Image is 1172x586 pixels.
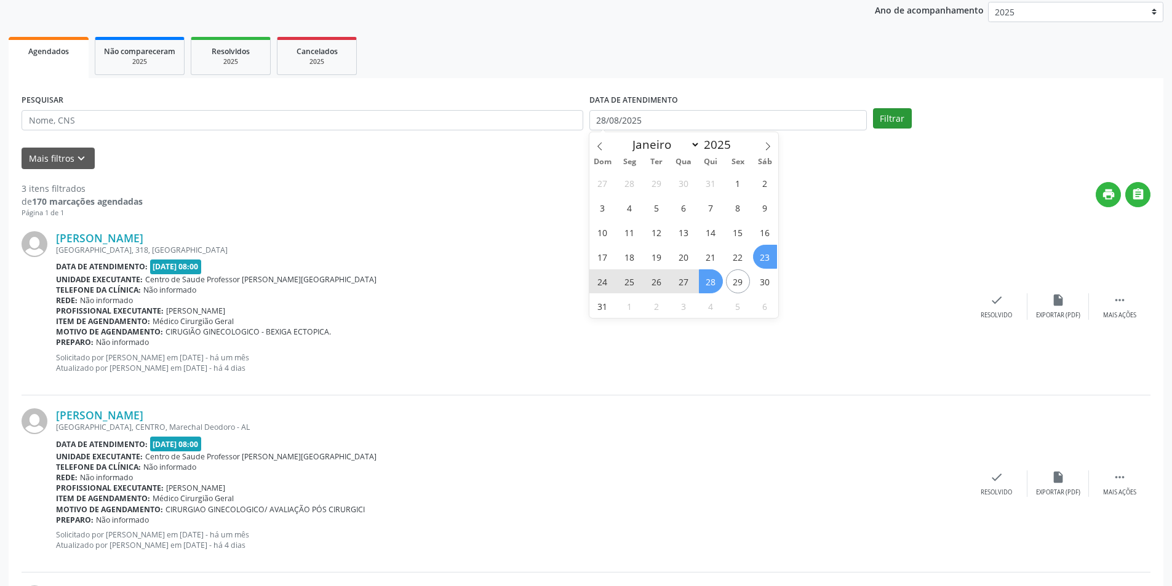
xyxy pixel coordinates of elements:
strong: 170 marcações agendadas [32,196,143,207]
span: Agosto 2, 2025 [753,171,777,195]
i: insert_drive_file [1051,293,1065,307]
span: [PERSON_NAME] [166,483,225,493]
button:  [1125,182,1150,207]
span: [DATE] 08:00 [150,259,202,274]
span: Agosto 29, 2025 [726,269,750,293]
i: keyboard_arrow_down [74,152,88,165]
p: Ano de acompanhamento [875,2,984,17]
span: Agendados [28,46,69,57]
span: Agosto 16, 2025 [753,220,777,244]
div: [GEOGRAPHIC_DATA], CENTRO, Marechal Deodoro - AL [56,422,966,432]
span: Médico Cirurgião Geral [153,316,234,327]
span: Agosto 15, 2025 [726,220,750,244]
span: CIRUGIÃO GINECOLOGICO - BEXIGA ECTOPICA. [165,327,331,337]
span: Agosto 21, 2025 [699,245,723,269]
a: [PERSON_NAME] [56,408,143,422]
span: Não informado [80,295,133,306]
button: print [1096,182,1121,207]
span: Sex [724,158,751,166]
span: Sáb [751,158,778,166]
b: Data de atendimento: [56,261,148,272]
i: check [990,293,1003,307]
b: Rede: [56,295,78,306]
div: Resolvido [981,488,1012,497]
div: 2025 [104,57,175,66]
b: Rede: [56,472,78,483]
span: Não informado [96,515,149,525]
span: Não informado [143,285,196,295]
span: Dom [589,158,616,166]
span: Agosto 19, 2025 [645,245,669,269]
a: [PERSON_NAME] [56,231,143,245]
span: Ter [643,158,670,166]
i: print [1102,188,1115,201]
span: Agosto 24, 2025 [591,269,615,293]
div: Página 1 de 1 [22,208,143,218]
span: Médico Cirurgião Geral [153,493,234,504]
span: Julho 27, 2025 [591,171,615,195]
span: Agosto 9, 2025 [753,196,777,220]
span: [PERSON_NAME] [166,306,225,316]
span: Julho 30, 2025 [672,171,696,195]
span: Qui [697,158,724,166]
i: check [990,470,1003,484]
button: Filtrar [873,108,912,129]
span: Setembro 4, 2025 [699,294,723,318]
b: Data de atendimento: [56,439,148,449]
span: Qua [670,158,697,166]
div: Mais ações [1103,311,1136,320]
span: Agosto 17, 2025 [591,245,615,269]
span: Setembro 5, 2025 [726,294,750,318]
i:  [1113,470,1126,484]
span: Agosto 23, 2025 [753,245,777,269]
span: Agosto 3, 2025 [591,196,615,220]
input: Nome, CNS [22,110,583,131]
span: Agosto 22, 2025 [726,245,750,269]
span: Agosto 14, 2025 [699,220,723,244]
span: Agosto 10, 2025 [591,220,615,244]
span: Julho 31, 2025 [699,171,723,195]
span: Seg [616,158,643,166]
b: Unidade executante: [56,274,143,285]
span: Não informado [96,337,149,347]
i: insert_drive_file [1051,470,1065,484]
span: Agosto 28, 2025 [699,269,723,293]
span: Agosto 1, 2025 [726,171,750,195]
span: Agosto 6, 2025 [672,196,696,220]
span: Centro de Saude Professor [PERSON_NAME][GEOGRAPHIC_DATA] [145,274,377,285]
span: Agosto 11, 2025 [618,220,642,244]
span: Agosto 7, 2025 [699,196,723,220]
b: Telefone da clínica: [56,285,141,295]
span: Agosto 20, 2025 [672,245,696,269]
span: Cancelados [297,46,338,57]
div: Mais ações [1103,488,1136,497]
span: Agosto 31, 2025 [591,294,615,318]
img: img [22,231,47,257]
span: Agosto 13, 2025 [672,220,696,244]
span: Agosto 26, 2025 [645,269,669,293]
i:  [1131,188,1145,201]
div: 3 itens filtrados [22,182,143,195]
span: Não compareceram [104,46,175,57]
label: PESQUISAR [22,91,63,110]
input: Selecione um intervalo [589,110,867,131]
div: Exportar (PDF) [1036,311,1080,320]
span: Agosto 4, 2025 [618,196,642,220]
div: [GEOGRAPHIC_DATA], 318, [GEOGRAPHIC_DATA] [56,245,966,255]
b: Profissional executante: [56,306,164,316]
b: Preparo: [56,337,94,347]
div: de [22,195,143,208]
b: Motivo de agendamento: [56,504,163,515]
b: Unidade executante: [56,451,143,462]
div: 2025 [200,57,261,66]
span: Agosto 8, 2025 [726,196,750,220]
button: Mais filtroskeyboard_arrow_down [22,148,95,169]
div: Exportar (PDF) [1036,488,1080,497]
select: Month [627,136,701,153]
span: Agosto 27, 2025 [672,269,696,293]
span: Setembro 2, 2025 [645,294,669,318]
span: Agosto 5, 2025 [645,196,669,220]
p: Solicitado por [PERSON_NAME] em [DATE] - há um mês Atualizado por [PERSON_NAME] em [DATE] - há 4 ... [56,352,966,373]
span: Agosto 12, 2025 [645,220,669,244]
b: Item de agendamento: [56,316,150,327]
